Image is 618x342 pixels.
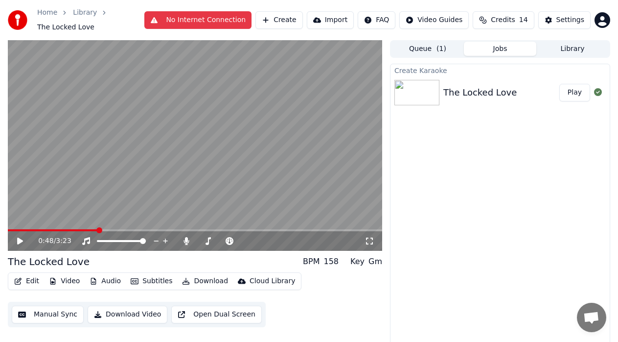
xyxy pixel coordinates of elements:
div: Key [350,256,365,268]
button: Subtitles [127,274,176,288]
div: Cloud Library [250,276,295,286]
span: 14 [519,15,528,25]
img: youka [8,10,27,30]
div: Settings [556,15,584,25]
span: Credits [491,15,515,25]
span: ( 1 ) [436,44,446,54]
div: Create Karaoke [390,64,610,76]
button: Edit [10,274,43,288]
button: Manual Sync [12,306,84,323]
button: Video Guides [399,11,469,29]
button: Credits14 [473,11,534,29]
button: No Internet Connection [144,11,252,29]
nav: breadcrumb [37,8,144,32]
span: The Locked Love [37,23,94,32]
button: Settings [538,11,591,29]
button: Play [559,84,590,101]
button: Video [45,274,84,288]
div: The Locked Love [8,255,90,269]
div: Gm [368,256,382,268]
button: Create [255,11,303,29]
button: Open Dual Screen [171,306,262,323]
span: 3:23 [56,236,71,246]
div: BPM [303,256,320,268]
button: Queue [391,42,464,56]
button: Download Video [88,306,167,323]
button: Library [536,42,609,56]
span: 0:48 [38,236,53,246]
button: Download [178,274,232,288]
div: Open chat [577,303,606,332]
button: Import [307,11,354,29]
button: Jobs [464,42,536,56]
div: / [38,236,62,246]
a: Library [73,8,97,18]
div: The Locked Love [443,86,517,99]
a: Home [37,8,57,18]
button: FAQ [358,11,395,29]
button: Audio [86,274,125,288]
div: 158 [323,256,339,268]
